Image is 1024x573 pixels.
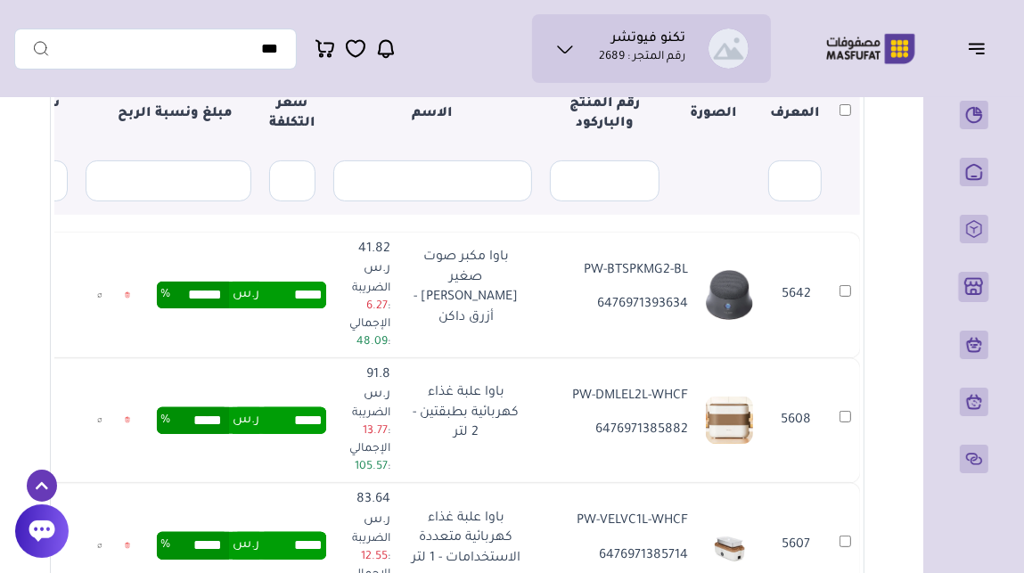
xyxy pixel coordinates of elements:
[344,530,390,566] p: الضريبة :
[160,532,170,559] span: %
[542,387,688,406] p: PW-DMLEL2L-WHCF
[408,509,524,569] p: باوا علبة غذاء كهربائية متعددة الاستخدامات - 1 لتر
[344,440,390,476] p: الإجمالي :
[361,551,388,563] span: 12.55
[542,512,688,531] p: PW-VELVC1L-WHCF
[412,107,453,121] strong: الاسم
[762,358,831,484] td: 5608
[814,31,928,66] img: Logo
[344,365,390,405] p: 91.8 ر.س
[160,282,170,308] span: %
[356,336,388,348] span: 48.09
[344,240,390,280] p: 41.82 ر.س
[344,405,390,440] p: الضريبة :
[355,461,388,473] span: 105.57
[770,107,821,121] strong: المعرف
[691,107,738,121] strong: الصورة
[233,407,259,434] span: ر.س
[706,397,753,444] img: 20250714184918072298.png
[706,270,753,319] img: 2025-07-15-687675b7d85f7.png
[611,31,685,49] h1: تكنو فيوتشر
[542,295,688,315] p: 6476971393634
[408,248,524,328] p: باوا مكبر صوت صغير [PERSON_NAME] - أزرق داكن
[599,49,685,67] p: رقم المتجر : 2689
[233,532,259,559] span: ر.س
[709,29,749,69] img: تكنو فيوتشر
[542,261,688,281] p: PW-BTSPKMG2-BL
[706,522,753,569] img: 20250714184915830714.png
[104,107,233,121] strong: مبلغ ونسبة الربح
[160,407,170,434] span: %
[542,546,688,566] p: 6476971385714
[344,490,390,530] p: 83.64 ر.س
[344,315,390,351] p: الإجمالي :
[366,300,388,313] span: 6.27
[542,421,688,440] p: 6476971385882
[408,383,524,443] p: باوا علبة غذاء كهربائية بطبقتين - 2 لتر
[344,280,390,315] p: الضريبة :
[762,233,831,358] td: 5642
[233,282,259,308] span: ر.س
[363,425,388,438] span: 13.77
